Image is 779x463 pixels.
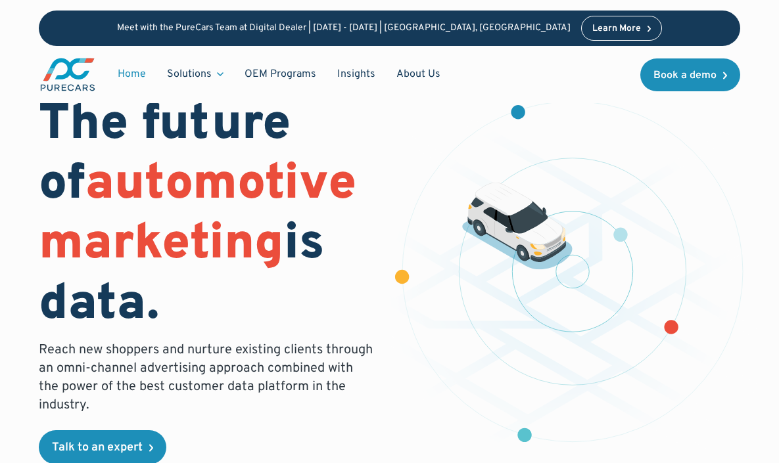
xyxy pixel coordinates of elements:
a: Learn More [581,16,663,41]
div: Talk to an expert [52,442,143,454]
a: Insights [327,62,386,87]
div: Learn More [592,24,641,33]
span: automotive marketing [39,154,356,276]
img: illustration of a vehicle [462,183,573,270]
div: Book a demo [653,70,717,81]
a: Book a demo [640,58,740,91]
div: Solutions [156,62,234,87]
p: Meet with the PureCars Team at Digital Dealer | [DATE] - [DATE] | [GEOGRAPHIC_DATA], [GEOGRAPHIC_... [117,23,571,34]
a: main [39,56,97,93]
p: Reach new shoppers and nurture existing clients through an omni-channel advertising approach comb... [39,341,373,414]
img: purecars logo [39,56,97,93]
a: About Us [386,62,451,87]
div: Solutions [167,67,212,81]
h1: The future of is data. [39,96,373,336]
a: OEM Programs [234,62,327,87]
a: Home [107,62,156,87]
